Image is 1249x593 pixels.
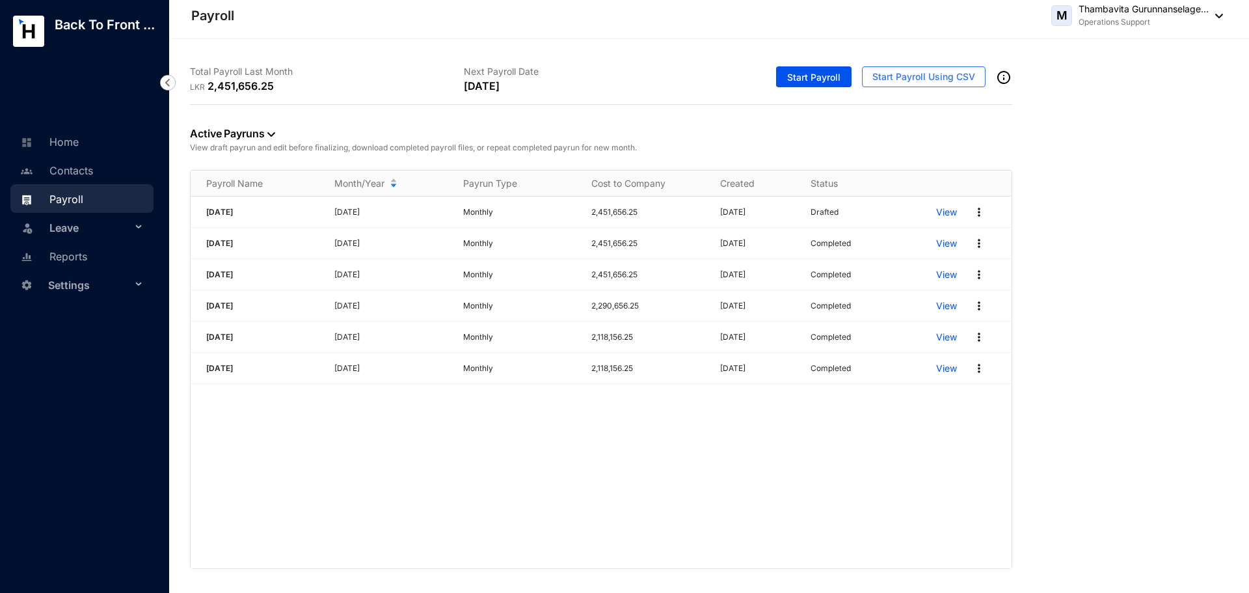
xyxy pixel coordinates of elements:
[17,135,79,148] a: Home
[936,237,957,250] a: View
[591,299,704,312] p: 2,290,656.25
[191,7,234,25] p: Payroll
[334,177,384,190] span: Month/Year
[334,206,447,219] p: [DATE]
[464,78,499,94] p: [DATE]
[17,193,83,206] a: Payroll
[206,207,233,217] span: [DATE]
[10,241,154,270] li: Reports
[720,299,795,312] p: [DATE]
[190,141,1012,154] p: View draft payrun and edit before finalizing, download completed payroll files, or repeat complet...
[811,362,851,375] p: Completed
[48,272,131,298] span: Settings
[936,362,957,375] a: View
[1056,10,1068,21] span: M
[787,71,840,84] span: Start Payroll
[936,331,957,344] a: View
[591,268,704,281] p: 2,451,656.25
[190,65,464,78] p: Total Payroll Last Month
[973,268,986,281] img: more.27664ee4a8faa814348e188645a3c1fc.svg
[208,78,274,94] p: 2,451,656.25
[936,299,957,312] a: View
[973,331,986,344] img: more.27664ee4a8faa814348e188645a3c1fc.svg
[334,237,447,250] p: [DATE]
[206,238,233,248] span: [DATE]
[10,184,154,213] li: Payroll
[936,268,957,281] a: View
[463,299,576,312] p: Monthly
[811,237,851,250] p: Completed
[720,268,795,281] p: [DATE]
[267,132,275,137] img: dropdown-black.8e83cc76930a90b1a4fdb6d089b7bf3a.svg
[973,299,986,312] img: more.27664ee4a8faa814348e188645a3c1fc.svg
[334,299,447,312] p: [DATE]
[776,66,852,87] button: Start Payroll
[190,127,275,140] a: Active Payruns
[872,70,975,83] span: Start Payroll Using CSV
[720,362,795,375] p: [DATE]
[21,279,33,291] img: settings-unselected.1febfda315e6e19643a1.svg
[464,65,738,78] p: Next Payroll Date
[448,171,576,197] th: Payrun Type
[206,363,233,373] span: [DATE]
[591,331,704,344] p: 2,118,156.25
[973,206,986,219] img: more.27664ee4a8faa814348e188645a3c1fc.svg
[21,221,34,234] img: leave-unselected.2934df6273408c3f84d9.svg
[206,332,233,342] span: [DATE]
[463,268,576,281] p: Monthly
[49,215,131,241] span: Leave
[973,237,986,250] img: more.27664ee4a8faa814348e188645a3c1fc.svg
[206,301,233,310] span: [DATE]
[591,362,704,375] p: 2,118,156.25
[191,171,319,197] th: Payroll Name
[1079,16,1209,29] p: Operations Support
[1209,14,1223,18] img: dropdown-black.8e83cc76930a90b1a4fdb6d089b7bf3a.svg
[811,206,839,219] p: Drafted
[463,206,576,219] p: Monthly
[10,156,154,184] li: Contacts
[463,362,576,375] p: Monthly
[463,331,576,344] p: Monthly
[936,206,957,219] a: View
[206,269,233,279] span: [DATE]
[17,250,87,263] a: Reports
[811,268,851,281] p: Completed
[720,206,795,219] p: [DATE]
[720,237,795,250] p: [DATE]
[996,70,1012,85] img: info-outined.c2a0bb1115a2853c7f4cb4062ec879bc.svg
[811,299,851,312] p: Completed
[811,331,851,344] p: Completed
[21,194,33,206] img: payroll.289672236c54bbec4828.svg
[21,137,33,148] img: home-unselected.a29eae3204392db15eaf.svg
[795,171,920,197] th: Status
[44,16,165,34] p: Back To Front ...
[576,171,704,197] th: Cost to Company
[190,81,208,94] p: LKR
[591,237,704,250] p: 2,451,656.25
[862,66,986,87] button: Start Payroll Using CSV
[21,251,33,263] img: report-unselected.e6a6b4230fc7da01f883.svg
[720,331,795,344] p: [DATE]
[334,268,447,281] p: [DATE]
[973,362,986,375] img: more.27664ee4a8faa814348e188645a3c1fc.svg
[705,171,795,197] th: Created
[160,75,176,90] img: nav-icon-left.19a07721e4dec06a274f6d07517f07b7.svg
[334,362,447,375] p: [DATE]
[463,237,576,250] p: Monthly
[334,331,447,344] p: [DATE]
[591,206,704,219] p: 2,451,656.25
[21,165,33,177] img: people-unselected.118708e94b43a90eceab.svg
[17,164,93,177] a: Contacts
[10,127,154,156] li: Home
[1079,3,1209,16] p: Thambavita Gurunnanselage...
